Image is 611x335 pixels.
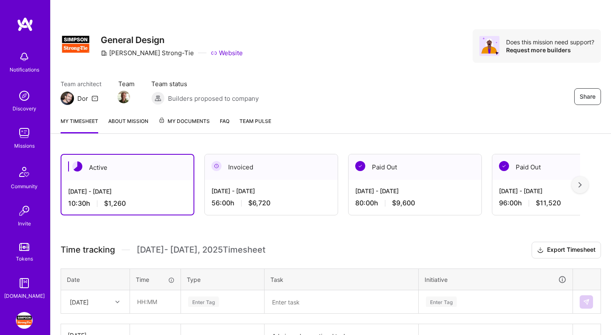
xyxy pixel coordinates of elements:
[479,36,499,56] img: Avatar
[349,154,481,180] div: Paid Out
[355,161,365,171] img: Paid Out
[574,88,601,105] button: Share
[11,182,38,191] div: Community
[118,90,129,104] a: Team Member Avatar
[61,29,91,59] img: Company Logo
[16,49,33,65] img: bell
[426,295,457,308] div: Enter Tag
[158,117,210,126] span: My Documents
[115,300,120,304] i: icon Chevron
[355,199,475,207] div: 80:00 h
[211,161,221,171] img: Invoiced
[137,245,265,255] span: [DATE] - [DATE] , 2025 Timesheet
[506,38,594,46] div: Does this mission need support?
[61,245,115,255] span: Time tracking
[17,17,33,32] img: logo
[68,187,187,196] div: [DATE] - [DATE]
[14,141,35,150] div: Missions
[10,65,39,74] div: Notifications
[101,50,107,56] i: icon CompanyGray
[425,275,567,284] div: Initiative
[248,199,270,207] span: $6,720
[536,199,561,207] span: $11,520
[16,275,33,292] img: guide book
[16,125,33,141] img: teamwork
[13,104,36,113] div: Discovery
[583,299,590,305] img: Submit
[61,92,74,105] img: Team Architect
[151,92,165,105] img: Builders proposed to company
[211,49,243,57] a: Website
[16,254,33,263] div: Tokens
[16,87,33,104] img: discovery
[239,117,271,133] a: Team Pulse
[61,79,102,88] span: Team architect
[499,161,509,171] img: Paid Out
[77,94,88,103] div: Dor
[104,199,126,208] span: $1,260
[16,312,33,329] img: Simpson Strong-Tie: General Design
[61,155,193,180] div: Active
[61,117,98,133] a: My timesheet
[4,292,45,300] div: [DOMAIN_NAME]
[130,291,180,313] input: HH:MM
[211,187,331,195] div: [DATE] - [DATE]
[117,91,130,103] img: Team Member Avatar
[506,46,594,54] div: Request more builders
[61,269,130,290] th: Date
[72,161,82,171] img: Active
[578,182,582,188] img: right
[14,312,35,329] a: Simpson Strong-Tie: General Design
[205,154,338,180] div: Invoiced
[14,162,34,182] img: Community
[537,246,544,255] i: icon Download
[70,297,89,306] div: [DATE]
[265,269,419,290] th: Task
[16,202,33,219] img: Invite
[532,242,601,258] button: Export Timesheet
[136,275,175,284] div: Time
[101,49,194,57] div: [PERSON_NAME] Strong-Tie
[18,219,31,228] div: Invite
[355,187,475,195] div: [DATE] - [DATE]
[68,199,187,208] div: 10:30 h
[101,35,243,45] h3: General Design
[19,243,29,251] img: tokens
[211,199,331,207] div: 56:00 h
[181,269,265,290] th: Type
[188,295,219,308] div: Enter Tag
[220,117,229,133] a: FAQ
[151,79,259,88] span: Team status
[92,95,98,102] i: icon Mail
[580,92,596,101] span: Share
[118,79,135,88] span: Team
[168,94,259,103] span: Builders proposed to company
[158,117,210,133] a: My Documents
[239,118,271,124] span: Team Pulse
[392,199,415,207] span: $9,600
[108,117,148,133] a: About Mission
